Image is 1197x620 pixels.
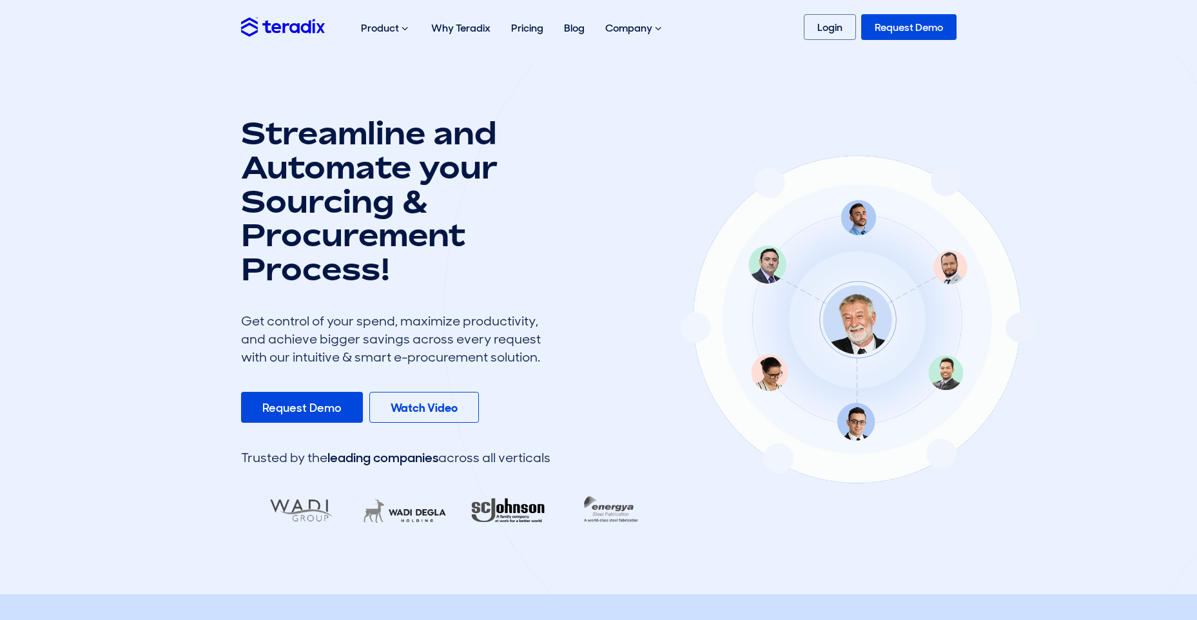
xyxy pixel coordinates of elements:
img: RA [456,490,560,532]
div: Trusted by the across all verticals [241,449,550,467]
div: Product [351,8,421,49]
span: leading companies [327,449,438,466]
b: Watch Video [391,400,458,416]
img: Teradix logo [241,17,325,36]
div: Company [595,8,674,49]
a: Watch Video [369,392,479,423]
img: LifeMakers [353,490,457,532]
a: Why Teradix [421,8,501,48]
div: Get control of your spend, maximize productivity, and achieve bigger savings across every request... [241,312,550,366]
a: Blog [554,8,595,48]
a: Request Demo [241,392,363,423]
a: Request Demo [861,14,957,40]
a: Login [804,14,856,40]
h1: Streamline and Automate your Sourcing & Procurement Process! [241,116,550,286]
a: Pricing [501,8,554,48]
